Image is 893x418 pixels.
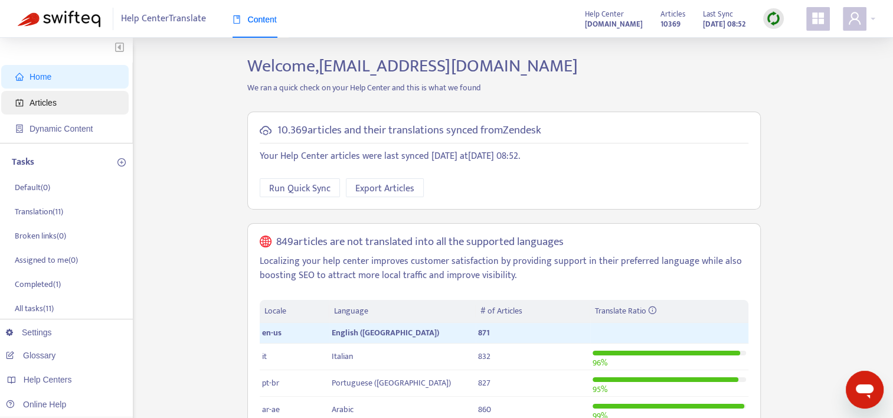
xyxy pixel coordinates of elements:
[703,8,733,21] span: Last Sync
[660,18,681,31] strong: 10369
[478,403,491,416] span: 860
[332,376,451,390] span: Portuguese ([GEOGRAPHIC_DATA])
[355,181,414,196] span: Export Articles
[15,181,50,194] p: Default ( 0 )
[478,350,490,363] span: 832
[478,376,490,390] span: 827
[585,18,643,31] strong: [DOMAIN_NAME]
[332,326,439,339] span: English ([GEOGRAPHIC_DATA])
[260,125,272,136] span: cloud-sync
[332,350,353,363] span: Italian
[12,155,34,169] p: Tasks
[260,300,329,323] th: Locale
[593,356,607,370] span: 96 %
[233,15,241,24] span: book
[24,375,72,384] span: Help Centers
[6,351,55,360] a: Glossary
[15,205,63,218] p: Translation ( 11 )
[6,328,52,337] a: Settings
[595,305,744,318] div: Translate Ratio
[15,73,24,81] span: home
[269,181,331,196] span: Run Quick Sync
[593,383,607,396] span: 95 %
[15,302,54,315] p: All tasks ( 11 )
[262,376,279,390] span: pt-br
[262,326,282,339] span: en-us
[30,98,57,107] span: Articles
[30,124,93,133] span: Dynamic Content
[260,236,272,249] span: global
[262,403,280,416] span: ar-ae
[15,99,24,107] span: account-book
[15,125,24,133] span: container
[811,11,825,25] span: appstore
[585,17,643,31] a: [DOMAIN_NAME]
[766,11,781,26] img: sync.dc5367851b00ba804db3.png
[121,8,206,30] span: Help Center Translate
[117,158,126,166] span: plus-circle
[30,72,51,81] span: Home
[585,8,624,21] span: Help Center
[478,326,490,339] span: 871
[15,254,78,266] p: Assigned to me ( 0 )
[703,18,745,31] strong: [DATE] 08:52
[260,254,748,283] p: Localizing your help center improves customer satisfaction by providing support in their preferre...
[660,8,685,21] span: Articles
[260,149,748,164] p: Your Help Center articles were last synced [DATE] at [DATE] 08:52 .
[6,400,66,409] a: Online Help
[18,11,100,27] img: Swifteq
[346,178,424,197] button: Export Articles
[260,178,340,197] button: Run Quick Sync
[329,300,476,323] th: Language
[238,81,770,94] p: We ran a quick check on your Help Center and this is what we found
[262,350,267,363] span: it
[332,403,354,416] span: Arabic
[476,300,590,323] th: # of Articles
[276,236,564,249] h5: 849 articles are not translated into all the supported languages
[848,11,862,25] span: user
[846,371,884,409] iframe: Botón para iniciar la ventana de mensajería
[247,51,578,81] span: Welcome, [EMAIL_ADDRESS][DOMAIN_NAME]
[15,230,66,242] p: Broken links ( 0 )
[15,278,61,290] p: Completed ( 1 )
[277,124,541,138] h5: 10.369 articles and their translations synced from Zendesk
[233,15,277,24] span: Content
